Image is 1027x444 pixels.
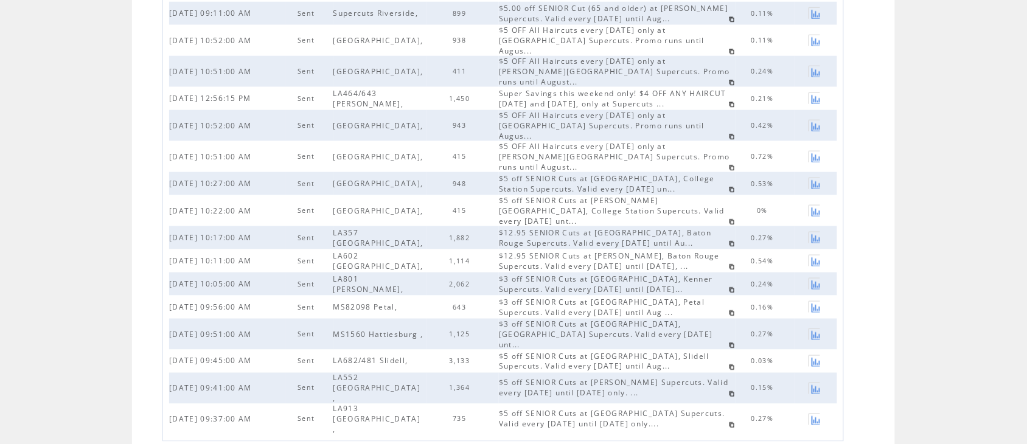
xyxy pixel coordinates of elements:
span: Sent [298,206,318,215]
span: [DATE] 09:37:00 AM [169,414,255,425]
span: [DATE] 09:41:00 AM [169,383,255,394]
span: [DATE] 10:17:00 AM [169,232,255,243]
span: 948 [453,179,469,188]
span: LA913 [GEOGRAPHIC_DATA] , [333,404,421,435]
span: 0.11% [751,36,777,44]
span: 1,450 [450,94,473,103]
span: 415 [453,206,469,215]
span: $12.95 SENIOR Cuts at [GEOGRAPHIC_DATA], Baton Rouge Supercuts. Valid every [DATE] until Au... [499,227,711,248]
span: [DATE] 10:11:00 AM [169,255,255,266]
span: $5 OFF All Haircuts every [DATE] only at [GEOGRAPHIC_DATA] Supercuts. Promo runs until Augus... [499,110,705,141]
span: 411 [453,67,469,75]
span: Sent [298,257,318,265]
span: 0.15% [751,384,777,392]
span: LA682/481 Slidell, [333,356,411,366]
span: 0.11% [751,9,777,18]
span: Sent [298,303,318,311]
span: 0.27% [751,234,777,242]
span: 899 [453,9,469,18]
span: $3 off SENIOR Cuts at [GEOGRAPHIC_DATA], Petal Supercuts. Valid every [DATE] until Aug ... [499,297,705,317]
span: $12.95 SENIOR Cuts at [PERSON_NAME], Baton Rouge Supercuts. Valid every [DATE] until [DATE], ... [499,251,720,271]
span: $5 off SENIOR Cuts at [PERSON_NAME][GEOGRAPHIC_DATA], College Station Supercuts. Valid every [DAT... [499,195,725,226]
span: Sent [298,234,318,242]
span: [DATE] 10:05:00 AM [169,279,255,289]
span: LA552 [GEOGRAPHIC_DATA] , [333,373,421,404]
span: $5 OFF All Haircuts every [DATE] only at [GEOGRAPHIC_DATA] Supercuts. Promo runs until Augus... [499,25,705,56]
span: 0.21% [751,94,777,103]
span: $5.00 off SENIOR Cut (65 and older) at [PERSON_NAME] Supercuts. Valid every [DATE] until Aug... [499,3,728,24]
span: Sent [298,415,318,423]
span: 0.03% [751,357,777,366]
span: Sent [298,357,318,366]
span: 0.24% [751,280,777,288]
span: 0.53% [751,179,777,188]
span: Sent [298,94,318,103]
span: [DATE] 09:11:00 AM [169,8,255,18]
span: $5 OFF All Haircuts every [DATE] only at [PERSON_NAME][GEOGRAPHIC_DATA] Supercuts. Promo runs unt... [499,56,730,87]
span: [DATE] 10:51:00 AM [169,151,255,162]
span: [GEOGRAPHIC_DATA], [333,178,426,189]
span: 1,882 [450,234,473,242]
span: [GEOGRAPHIC_DATA], [333,120,426,131]
span: [GEOGRAPHIC_DATA], [333,206,426,216]
span: 643 [453,303,469,311]
span: $5 off SENIOR Cuts at [PERSON_NAME] Supercuts. Valid every [DATE] until [DATE] only. ... [499,378,728,398]
span: Sent [298,384,318,392]
span: 0.16% [751,303,777,311]
span: [GEOGRAPHIC_DATA], [333,35,426,46]
span: Sent [298,67,318,75]
span: 1,125 [450,330,473,338]
span: [DATE] 10:51:00 AM [169,66,255,77]
span: 0.72% [751,152,777,161]
span: Sent [298,280,318,288]
span: $5 off SENIOR Cuts at [GEOGRAPHIC_DATA], College Station Supercuts. Valid every [DATE] un... [499,173,715,194]
span: 2,062 [450,280,473,288]
span: 0.42% [751,121,777,130]
span: [DATE] 10:52:00 AM [169,120,255,131]
span: LA357 [GEOGRAPHIC_DATA], [333,227,426,248]
span: [GEOGRAPHIC_DATA], [333,151,426,162]
span: 415 [453,152,469,161]
span: [DATE] 10:22:00 AM [169,206,255,216]
span: Sent [298,330,318,338]
span: Sent [298,9,318,18]
span: [DATE] 12:56:15 PM [169,93,254,103]
span: [DATE] 09:51:00 AM [169,329,255,339]
span: [DATE] 10:27:00 AM [169,178,255,189]
span: 938 [453,36,469,44]
span: [GEOGRAPHIC_DATA], [333,66,426,77]
span: 1,114 [450,257,473,265]
span: $3 off SENIOR Cuts at [GEOGRAPHIC_DATA], [GEOGRAPHIC_DATA] Supercuts. Valid every [DATE] unt... [499,319,713,350]
span: $5 off SENIOR Cuts at [GEOGRAPHIC_DATA], Slidell Supercuts. Valid every [DATE] until Aug... [499,351,709,372]
span: $5 off SENIOR Cuts at [GEOGRAPHIC_DATA] Supercuts. Valid every [DATE] until [DATE] only.... [499,409,725,429]
span: Sent [298,121,318,130]
span: [DATE] 09:56:00 AM [169,302,255,312]
span: [DATE] 10:52:00 AM [169,35,255,46]
span: [DATE] 09:45:00 AM [169,356,255,366]
span: 943 [453,121,469,130]
span: 1,364 [450,384,473,392]
span: 0% [757,206,771,215]
span: Sent [298,36,318,44]
span: 0.27% [751,330,777,338]
span: Sent [298,152,318,161]
span: LA801 [PERSON_NAME], [333,274,407,294]
span: 0.54% [751,257,777,265]
span: LA602 [GEOGRAPHIC_DATA], [333,251,426,271]
span: Sent [298,179,318,188]
span: 3,133 [450,357,473,366]
span: MS82098 Petal, [333,302,401,312]
span: $3 off SENIOR Cuts at [GEOGRAPHIC_DATA], Kenner Supercuts. Valid every [DATE] until [DATE]... [499,274,713,294]
span: 0.24% [751,67,777,75]
span: $5 OFF All Haircuts every [DATE] only at [PERSON_NAME][GEOGRAPHIC_DATA] Supercuts. Promo runs unt... [499,141,730,172]
span: LA464/643 [PERSON_NAME], [333,88,407,109]
span: MS1560 Hattiesburg , [333,329,426,339]
span: Supercuts Riverside, [333,8,422,18]
span: 735 [453,415,469,423]
span: 0.27% [751,415,777,423]
span: Super Savings this weekend only! $4 OFF ANY HAIRCUT [DATE] and [DATE], only at Supercuts ... [499,88,726,109]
